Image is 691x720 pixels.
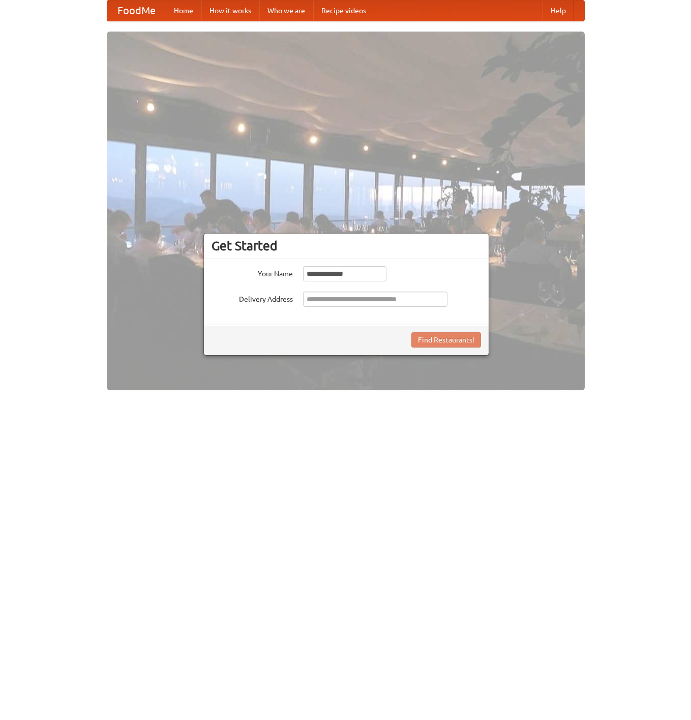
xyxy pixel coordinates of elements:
[543,1,574,21] a: Help
[107,1,166,21] a: FoodMe
[201,1,259,21] a: How it works
[212,266,293,279] label: Your Name
[411,332,481,348] button: Find Restaurants!
[212,292,293,304] label: Delivery Address
[313,1,374,21] a: Recipe videos
[212,238,481,253] h3: Get Started
[259,1,313,21] a: Who we are
[166,1,201,21] a: Home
